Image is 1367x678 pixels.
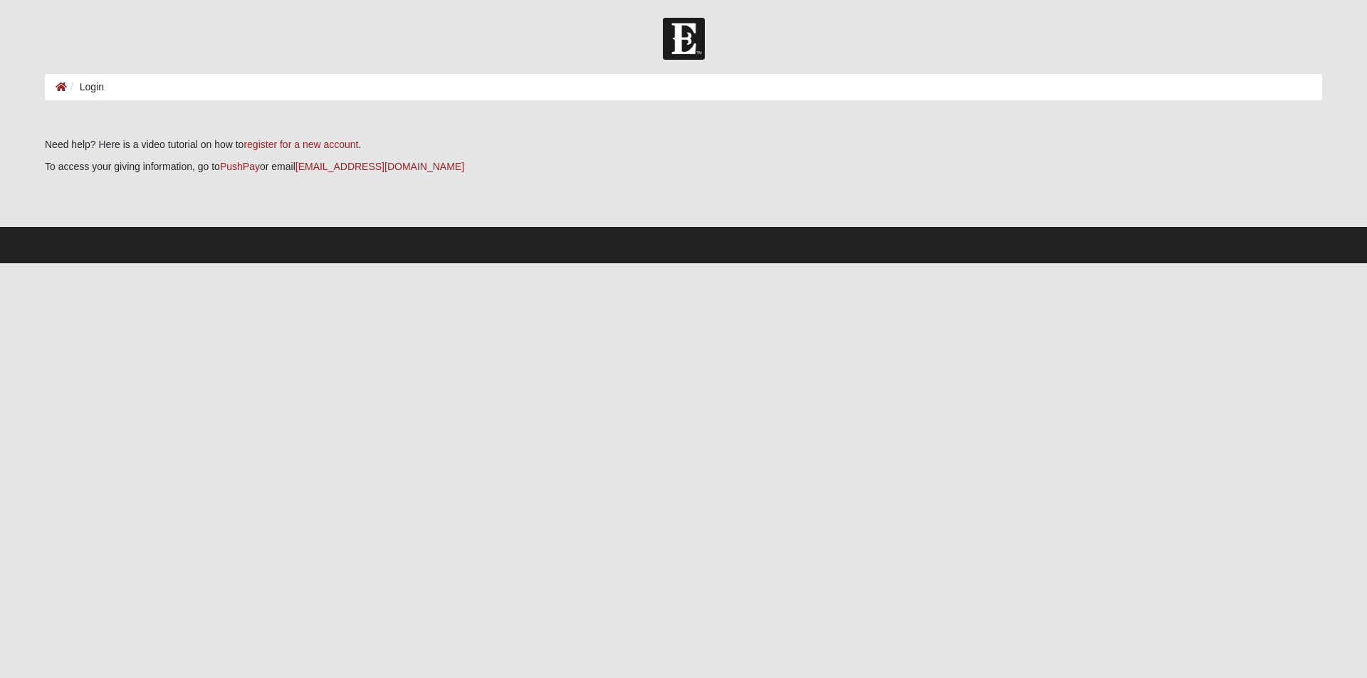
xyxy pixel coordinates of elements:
p: To access your giving information, go to or email [45,159,1322,174]
a: PushPay [220,161,260,172]
img: Church of Eleven22 Logo [663,18,705,60]
p: Need help? Here is a video tutorial on how to . [45,137,1322,152]
li: Login [67,80,104,95]
a: [EMAIL_ADDRESS][DOMAIN_NAME] [295,161,464,172]
a: register for a new account [243,139,358,150]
